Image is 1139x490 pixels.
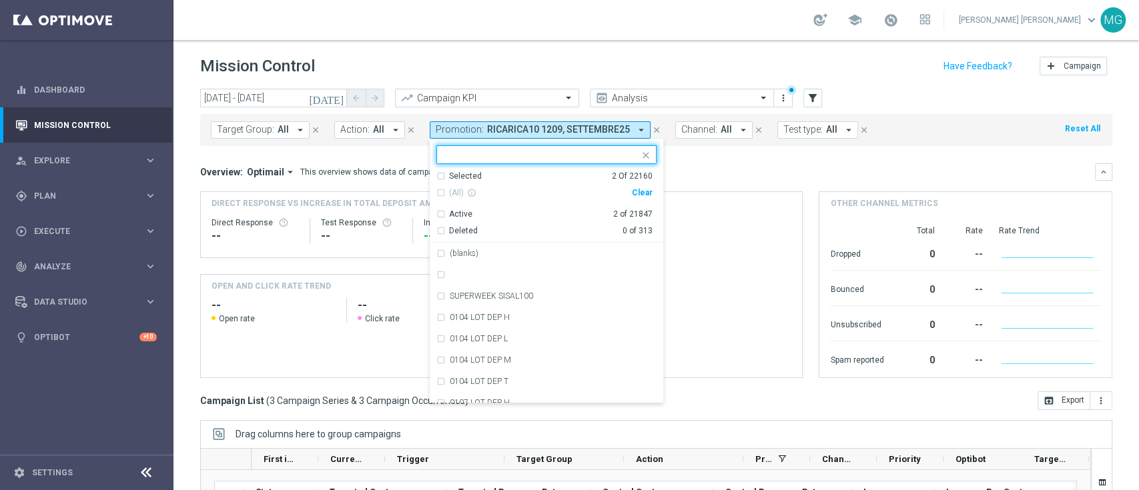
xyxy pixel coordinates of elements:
div: Rate Trend [998,225,1101,236]
button: close [310,123,322,137]
div: SUPERWEEK SISAL100 [436,285,657,307]
span: ( [266,395,270,407]
div: Optibot [15,319,157,355]
div: Explore [15,155,144,167]
i: arrow_forward [370,93,380,103]
i: trending_up [400,91,414,105]
i: close [311,125,320,135]
span: Promotions [755,454,773,464]
span: All [373,124,384,135]
button: Test type: All arrow_drop_down [777,121,858,139]
i: filter_alt [807,92,819,104]
h4: Other channel metrics [830,197,937,209]
div: Plan [15,190,144,202]
button: Optimail arrow_drop_down [243,166,300,178]
span: Target Group: [217,124,274,135]
i: keyboard_arrow_right [144,260,157,273]
span: Execute [34,227,144,235]
div: -- [950,242,982,263]
div: 0 [899,313,934,334]
a: Mission Control [34,107,157,143]
div: -- [424,228,482,244]
span: All [721,124,732,135]
h4: OPEN AND CLICK RATE TREND [212,280,331,292]
i: close [641,150,651,161]
button: Channel: All arrow_drop_down [675,121,753,139]
button: lightbulb Optibot +10 [15,332,157,343]
div: There are unsaved changes [787,85,796,95]
label: 0104 LOT DEP M [450,356,511,364]
div: gps_fixed Plan keyboard_arrow_right [15,191,157,201]
label: SUPERWEEK SISAL100 [450,292,533,300]
span: All [826,124,837,135]
div: MG [1100,7,1126,33]
i: Only under 10K items [464,188,476,197]
span: Action [636,454,663,464]
span: Channel: [681,124,717,135]
button: close [639,147,650,158]
div: 0 of 313 [623,225,653,237]
i: play_circle_outline [15,225,27,237]
span: Promotion: [436,124,484,135]
i: keyboard_arrow_right [144,189,157,202]
span: Test type: [783,124,823,135]
i: open_in_browser [1044,395,1054,406]
label: 0104 LOT DEP L [450,335,508,343]
button: close [858,123,870,137]
button: equalizer Dashboard [15,85,157,95]
h2: -- [358,297,482,313]
h3: Campaign List [200,395,468,407]
i: close [406,125,416,135]
i: lightbulb [15,331,27,343]
i: add [1046,61,1056,71]
div: Selected [449,171,482,182]
div: Test Response [321,217,402,228]
span: Optimail [247,166,284,178]
div: Dropped [830,242,883,263]
span: school [847,13,862,27]
button: arrow_forward [366,89,384,107]
span: Optibot [956,454,986,464]
div: 0 [899,242,934,263]
div: 0104 LOT DEP H [436,307,657,328]
span: Click rate [365,313,400,324]
a: Optibot [34,319,139,355]
span: Action: [340,124,370,135]
div: 0104 LOT DEP T [436,371,657,392]
i: preview [595,91,609,105]
span: Analyze [34,263,144,271]
button: close [753,123,765,137]
i: equalizer [15,84,27,96]
ng-dropdown-panel: Options list [430,171,663,403]
button: arrow_back [347,89,366,107]
input: Select date range [200,89,347,107]
div: 0104 LOT DEP M [436,349,657,371]
div: +10 [139,333,157,341]
button: close [405,123,417,137]
i: arrow_drop_down [390,124,402,136]
div: play_circle_outline Execute keyboard_arrow_right [15,226,157,237]
i: keyboard_arrow_down [1099,167,1108,177]
button: Action: All arrow_drop_down [334,121,405,139]
span: Data Studio [34,298,144,306]
div: Mission Control [15,107,157,143]
div: Execute [15,225,144,237]
label: 0107 LOT DEP H [450,399,510,407]
i: arrow_back [352,93,361,103]
button: track_changes Analyze keyboard_arrow_right [15,261,157,272]
div: Bounced [830,277,883,299]
span: First in Range [264,454,296,464]
button: more_vert [1090,391,1112,410]
button: person_search Explore keyboard_arrow_right [15,155,157,166]
a: [PERSON_NAME] [PERSON_NAME]keyboard_arrow_down [958,10,1100,30]
h1: Mission Control [200,57,315,76]
i: arrow_drop_down [737,124,749,136]
i: settings [13,467,25,479]
ng-select: Analysis [590,89,774,107]
button: Data Studio keyboard_arrow_right [15,297,157,307]
span: Current Status [330,454,362,464]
